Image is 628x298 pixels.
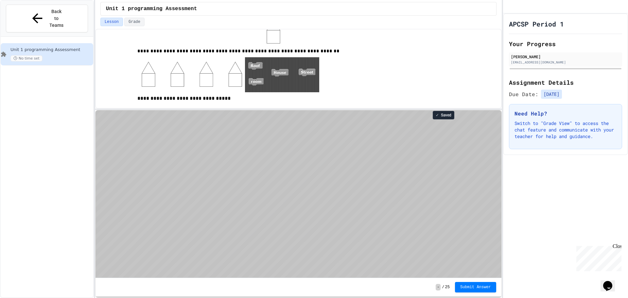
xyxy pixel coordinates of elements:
[509,19,564,28] h1: APCSP Period 1
[509,39,622,48] h2: Your Progress
[436,113,439,118] span: ✓
[455,282,496,292] button: Submit Answer
[6,5,88,32] button: Back to Teams
[541,90,562,99] span: [DATE]
[574,243,621,271] iframe: chat widget
[511,60,620,65] div: [EMAIL_ADDRESS][DOMAIN_NAME]
[100,18,123,26] button: Lesson
[10,47,92,53] span: Unit 1 programming Assessment
[442,285,444,290] span: /
[106,5,197,13] span: Unit 1 programming Assessment
[445,285,450,290] span: 25
[49,8,64,29] span: Back to Teams
[96,110,501,278] iframe: Snap! Programming Environment
[10,55,43,61] span: No time set
[460,285,491,290] span: Submit Answer
[436,284,441,290] span: -
[515,110,617,117] h3: Need Help?
[509,78,622,87] h2: Assignment Details
[509,90,538,98] span: Due Date:
[124,18,145,26] button: Grade
[515,120,617,140] p: Switch to "Grade View" to access the chat feature and communicate with your teacher for help and ...
[441,113,451,118] span: Saved
[511,54,620,60] div: [PERSON_NAME]
[601,272,621,291] iframe: chat widget
[3,3,45,42] div: Chat with us now!Close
